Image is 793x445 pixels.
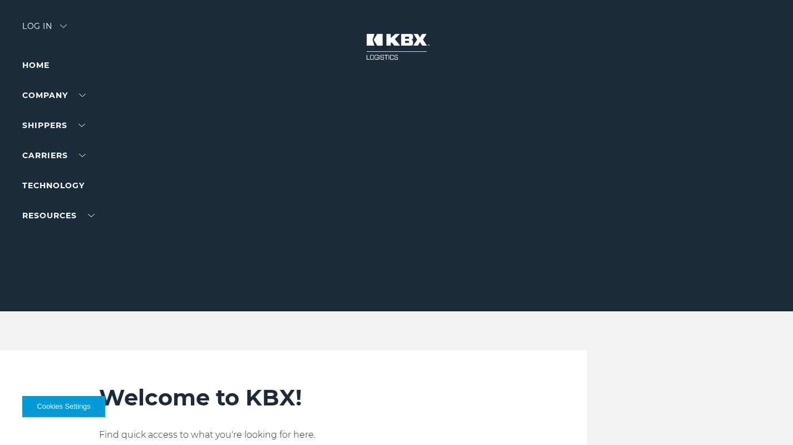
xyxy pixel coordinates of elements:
[355,22,439,71] img: kbx logo
[22,22,67,38] div: Log in
[22,60,50,70] a: Home
[737,392,793,445] iframe: Chat Widget
[22,180,85,190] a: Technology
[22,120,85,130] a: SHIPPERS
[99,384,528,412] h2: Welcome to KBX!
[22,90,86,100] a: Company
[22,396,105,417] button: Cookies Settings
[99,428,528,442] p: Find quick access to what you're looking for here.
[60,25,67,28] img: arrow
[22,211,95,221] a: RESOURCES
[22,150,86,160] a: Carriers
